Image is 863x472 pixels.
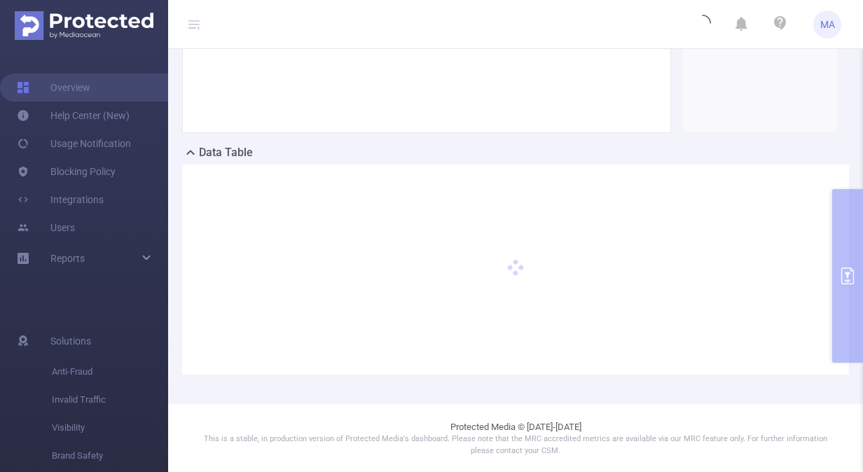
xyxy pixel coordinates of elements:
a: Blocking Policy [17,158,116,186]
a: Integrations [17,186,104,214]
span: Brand Safety [52,442,168,470]
a: Overview [17,74,90,102]
img: Protected Media [15,11,153,40]
a: Usage Notification [17,130,131,158]
span: Invalid Traffic [52,386,168,414]
a: Users [17,214,75,242]
span: Reports [50,253,85,264]
span: Solutions [50,327,91,355]
span: Visibility [52,414,168,442]
a: Help Center (New) [17,102,130,130]
h2: Data Table [199,144,253,161]
span: MA [820,11,835,39]
p: This is a stable, in production version of Protected Media's dashboard. Please note that the MRC ... [203,433,828,457]
a: Reports [50,244,85,272]
i: icon: loading [694,15,711,34]
span: Anti-Fraud [52,358,168,386]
